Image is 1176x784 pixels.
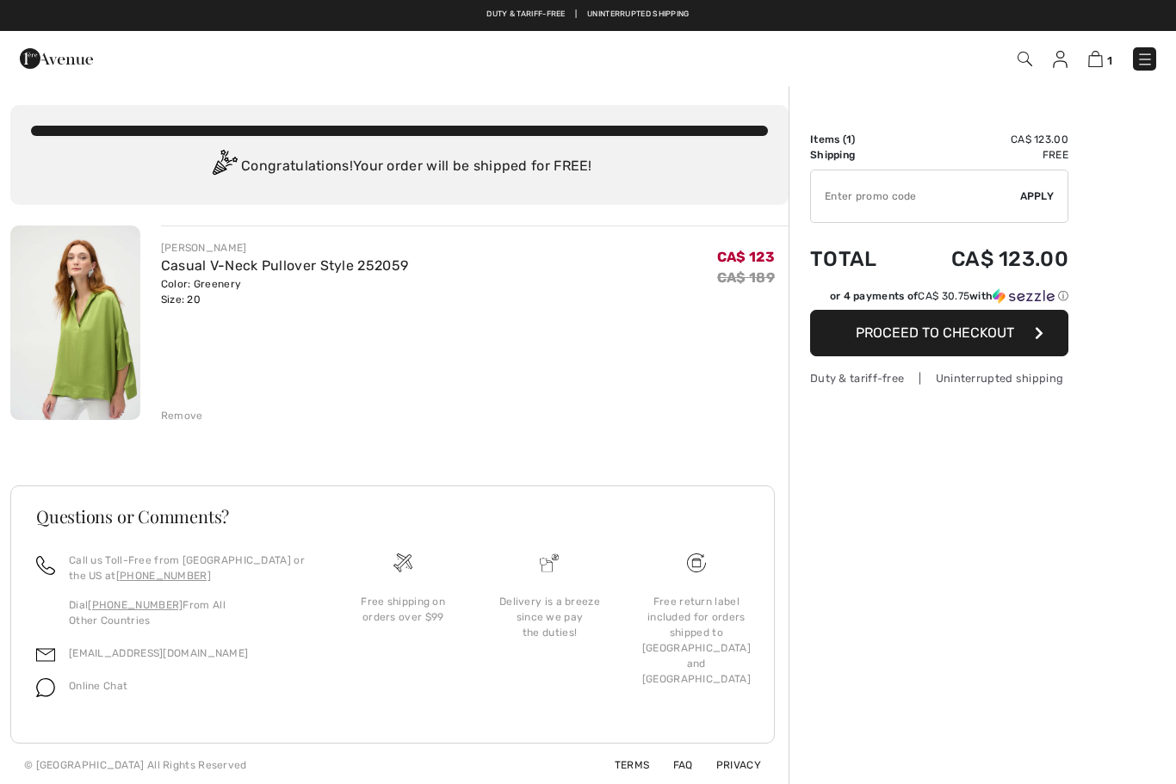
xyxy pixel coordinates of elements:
img: Casual V-Neck Pullover Style 252059 [10,225,140,420]
a: [PHONE_NUMBER] [116,570,211,582]
a: [EMAIL_ADDRESS][DOMAIN_NAME] [69,647,248,659]
img: Menu [1136,51,1154,68]
img: chat [36,678,55,697]
td: Free [904,147,1068,163]
div: Free shipping on orders over $99 [344,594,462,625]
div: Remove [161,408,203,423]
div: Free return label included for orders shipped to [GEOGRAPHIC_DATA] and [GEOGRAPHIC_DATA] [637,594,756,687]
span: CA$ 30.75 [918,290,969,302]
img: Delivery is a breeze since we pay the duties! [540,553,559,572]
a: Casual V-Neck Pullover Style 252059 [161,257,409,274]
div: Color: Greenery Size: 20 [161,276,409,307]
span: Apply [1020,188,1055,204]
span: 1 [846,133,851,145]
img: Sezzle [993,288,1055,304]
p: Call us Toll-Free from [GEOGRAPHIC_DATA] or the US at [69,553,309,583]
img: email [36,645,55,664]
img: 1ère Avenue [20,41,93,76]
h3: Questions or Comments? [36,508,749,525]
button: Proceed to Checkout [810,310,1068,356]
span: Proceed to Checkout [856,324,1014,341]
div: Duty & tariff-free | Uninterrupted shipping [810,370,1068,386]
input: Promo code [811,170,1020,222]
img: Free shipping on orders over $99 [687,553,706,572]
td: Shipping [810,147,904,163]
td: CA$ 123.00 [904,230,1068,288]
td: CA$ 123.00 [904,132,1068,147]
div: [PERSON_NAME] [161,240,409,256]
div: Delivery is a breeze since we pay the duties! [490,594,609,640]
img: Congratulation2.svg [207,150,241,184]
a: FAQ [653,759,693,771]
a: [PHONE_NUMBER] [88,599,183,611]
img: Free shipping on orders over $99 [393,553,412,572]
div: © [GEOGRAPHIC_DATA] All Rights Reserved [24,757,247,773]
img: Search [1018,52,1032,66]
img: My Info [1053,51,1068,68]
span: 1 [1107,54,1112,67]
span: CA$ 123 [717,249,775,265]
a: 1ère Avenue [20,49,93,65]
img: Shopping Bag [1088,51,1103,67]
a: 1 [1088,48,1112,69]
img: call [36,556,55,575]
a: Terms [594,759,650,771]
div: or 4 payments ofCA$ 30.75withSezzle Click to learn more about Sezzle [810,288,1068,310]
p: Dial From All Other Countries [69,597,309,628]
td: Items ( ) [810,132,904,147]
div: Congratulations! Your order will be shipped for FREE! [31,150,768,184]
div: or 4 payments of with [830,288,1068,304]
s: CA$ 189 [717,269,775,286]
span: Online Chat [69,680,127,692]
td: Total [810,230,904,288]
a: Privacy [696,759,761,771]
